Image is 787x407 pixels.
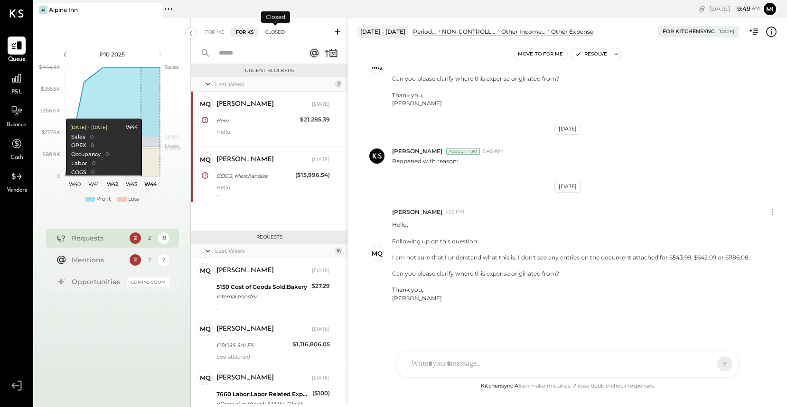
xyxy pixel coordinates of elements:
div: Requests [72,233,125,243]
text: OPEX [165,133,180,140]
div: 16 [335,247,342,255]
text: $355.5K [41,85,60,92]
text: W41 [88,181,99,187]
div: [DATE] [718,28,734,35]
div: 2 [130,232,141,244]
div: [DATE] - [DATE] [70,124,107,131]
div: Following up on this question: [392,237,751,245]
div: Internal transfer [216,292,309,301]
text: Sales [165,64,179,70]
text: W43 [126,181,137,187]
div: copy link [697,4,707,14]
div: $27.29 [311,281,330,291]
div: Other Expense [551,28,593,36]
div: Closed [261,11,290,23]
div: MQ [200,373,211,382]
div: [DATE] - [DATE] [357,26,408,37]
div: Hello, [216,184,330,197]
div: I am not sure that I understand what this is. I don't see any entries on the document attached fo... [392,253,751,277]
span: [PERSON_NAME] [392,147,442,155]
text: Occu... [165,142,181,149]
div: MQ [200,266,211,275]
div: Last Week [215,247,332,255]
div: [PERSON_NAME] [216,373,274,383]
div: . [216,305,330,311]
div: [DATE] [312,101,330,108]
div: NON-CONTROLLABLE EXPENSES [442,28,497,36]
div: Beer [216,116,297,125]
div: Thank you, [392,91,750,99]
a: Queue [0,37,33,64]
button: Move to for me [514,48,567,60]
div: Closed [260,28,290,37]
div: GROSS SALES [216,341,290,350]
div: Coming Soon [127,277,169,287]
div: W44 [125,124,137,131]
div: Opportunities [72,277,122,287]
div: OPEX [71,142,85,149]
div: See attached [216,353,330,360]
div: For KS [231,28,258,37]
div: Urgent Blockers [196,67,343,74]
div: Other Income and Expenses [501,28,546,36]
span: Queue [8,55,26,64]
div: Requests [196,234,343,240]
div: 2 [130,254,141,266]
div: COGS, Merchandise [216,171,292,181]
div: 2 [335,80,342,88]
div: MQ [372,63,383,72]
div: $1,116,806.05 [292,340,330,349]
div: MQ [372,249,383,258]
div: 5150 Cost of Goods Sold:Bakery [216,282,309,292]
div: 7660 Labor:Labor Related Expenses:Employee Parking [216,389,309,399]
p: Reopened with reason: . [392,157,461,165]
div: Thank you, [392,286,751,294]
div: [DATE] [709,4,760,13]
text: $88.9K [42,151,60,157]
a: Vendors [0,167,33,195]
div: ($100) [312,388,330,398]
div: COGS [71,169,86,176]
div: ($15,996.54) [295,170,330,180]
div: 0 [90,142,94,149]
div: MQ [200,324,211,333]
div: [PERSON_NAME] [216,324,274,334]
div: Occupancy [71,151,100,158]
div: [DATE] [312,374,330,382]
span: Vendors [7,186,27,195]
span: Cash [10,154,23,162]
div: Sales [71,133,85,141]
div: 0 [105,151,108,158]
a: Cash [0,135,33,162]
div: [DATE] [312,156,330,164]
div: 0 [91,169,94,176]
div: For KitchenSync [663,28,715,36]
a: P&L [0,69,33,97]
div: 0 [92,160,95,167]
div: Hello, [216,129,330,142]
text: $177.8K [42,129,60,136]
div: MQ [200,155,211,164]
div: 2 [144,232,155,244]
span: P&L [11,88,22,97]
div: Profit [96,195,111,203]
button: Mi [762,1,778,17]
text: W42 [107,181,118,187]
div: Accountant [446,148,480,155]
div: Alpine Inn [49,6,78,14]
button: Resolve [571,48,611,60]
a: Balance [0,102,33,129]
span: 6:45 AM [482,148,503,155]
div: [DATE] [554,181,581,193]
div: 18 [158,232,169,244]
div: [PERSON_NAME] [392,99,750,107]
div: 2 [158,254,169,266]
div: [DATE] [554,123,581,135]
div: Mentions [72,255,125,265]
div: [PERSON_NAME] [216,155,274,165]
div: [DATE] [312,267,330,275]
div: Labor [71,160,87,167]
text: W44 [144,181,157,187]
div: $21,285.39 [300,115,330,124]
div: Loss [128,195,139,203]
